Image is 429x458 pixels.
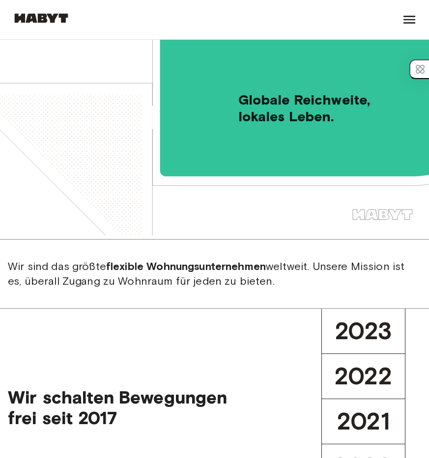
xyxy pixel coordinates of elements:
[106,260,266,273] b: flexible Wohnungsunternehmen
[8,260,404,288] span: Wir sind das größte weltweit. Unsere Mission ist es, überall Zugang zu Wohnraum für jeden zu bieten.
[337,407,390,436] span: 2021
[321,353,405,399] button: 2022
[335,362,392,391] span: 2022
[161,40,429,125] span: Globale Reichweite, lokales Leben.
[335,317,392,346] span: 2023
[12,13,71,23] img: Habyt
[321,399,405,444] button: 2021
[321,309,405,353] button: 2023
